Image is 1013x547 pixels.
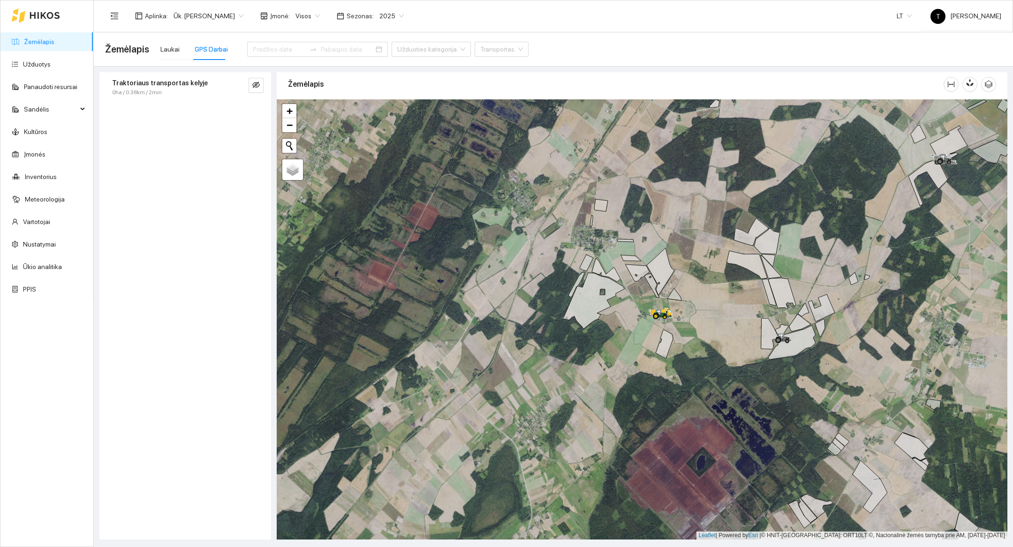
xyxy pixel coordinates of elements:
[23,240,56,248] a: Nustatymai
[696,532,1007,540] div: | Powered by © HNIT-[GEOGRAPHIC_DATA]; ORT10LT ©, Nacionalinė žemės tarnyba prie AM, [DATE]-[DATE]
[99,72,271,103] div: Traktoriaus transportas kelyje0ha / 0.38km / 2mineye-invisible
[23,60,51,68] a: Užduotys
[347,11,374,21] span: Sezonas :
[174,9,243,23] span: Ūk. Sigitas Krivickas
[252,81,260,90] span: eye-invisible
[287,105,293,117] span: +
[24,128,47,135] a: Kultūros
[310,45,317,53] span: swap-right
[110,12,119,20] span: menu-fold
[944,81,958,88] span: column-width
[249,78,264,93] button: eye-invisible
[24,38,54,45] a: Žemėlapis
[23,218,50,225] a: Vartotojai
[699,532,716,539] a: Leaflet
[105,42,149,57] span: Žemėlapis
[897,9,912,23] span: LT
[930,12,1001,20] span: [PERSON_NAME]
[105,7,124,25] button: menu-fold
[379,9,404,23] span: 2025
[25,195,65,203] a: Meteorologija
[310,45,317,53] span: to
[282,159,303,180] a: Layers
[748,532,758,539] a: Esri
[24,150,45,158] a: Įmonės
[760,532,761,539] span: |
[282,139,296,153] button: Initiate a new search
[112,79,208,87] strong: Traktoriaus transportas kelyje
[337,12,344,20] span: calendar
[282,118,296,132] a: Zoom out
[321,44,374,54] input: Pabaigos data
[112,88,162,97] span: 0ha / 0.38km / 2min
[936,9,940,24] span: T
[160,44,180,54] div: Laukai
[253,44,306,54] input: Pradžios data
[23,263,62,270] a: Ūkio analitika
[295,9,320,23] span: Visos
[135,12,143,20] span: layout
[287,119,293,131] span: −
[23,285,36,293] a: PPIS
[25,173,57,180] a: Inventorius
[145,11,168,21] span: Aplinka :
[24,100,77,119] span: Sandėlis
[288,71,944,97] div: Žemėlapis
[24,83,77,90] a: Panaudoti resursai
[270,11,290,21] span: Įmonė :
[195,44,228,54] div: GPS Darbai
[944,77,959,92] button: column-width
[282,104,296,118] a: Zoom in
[260,12,268,20] span: shop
